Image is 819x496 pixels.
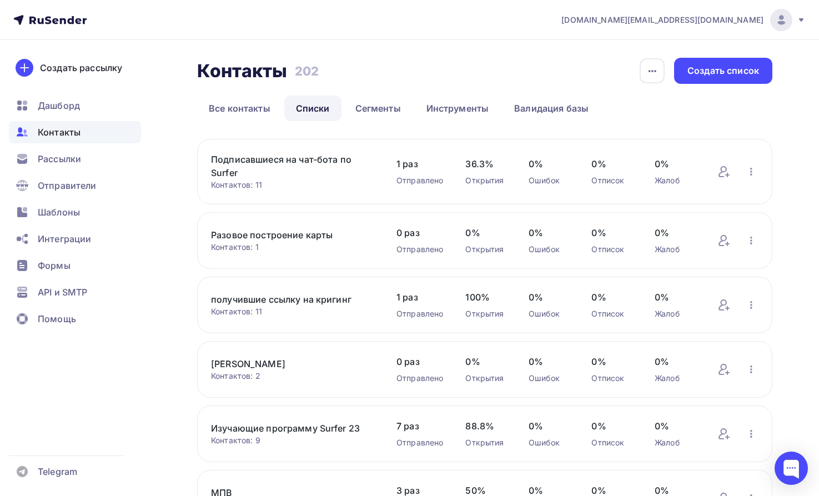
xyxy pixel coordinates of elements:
span: 0% [655,290,696,304]
span: 0% [529,157,570,171]
div: Отправлено [396,244,443,255]
span: 36.3% [465,157,506,171]
a: Дашборд [9,94,141,117]
div: Отправлено [396,437,443,448]
a: [DOMAIN_NAME][EMAIL_ADDRESS][DOMAIN_NAME] [561,9,806,31]
span: Telegram [38,465,77,478]
span: 0 раз [396,355,443,368]
div: Открытия [465,437,506,448]
div: Открытия [465,373,506,384]
span: 0% [591,419,632,433]
span: Отправители [38,179,97,192]
span: API и SMTP [38,285,87,299]
span: 0% [529,355,570,368]
div: Открытия [465,308,506,319]
div: Ошибок [529,308,570,319]
div: Контактов: 1 [211,242,374,253]
h2: Контакты [197,60,287,82]
div: Создать список [687,64,759,77]
a: Сегменты [344,96,413,121]
div: Открытия [465,175,506,186]
span: 1 раз [396,290,443,304]
span: 88.8% [465,419,506,433]
span: 0% [465,355,506,368]
a: Подписавшиеся на чат-бота по Surfer [211,153,374,179]
span: 0% [591,355,632,368]
div: Контактов: 9 [211,435,374,446]
div: Отправлено [396,373,443,384]
div: Отправлено [396,175,443,186]
a: Инструменты [415,96,501,121]
div: Отписок [591,437,632,448]
a: Разовое построение карты [211,228,374,242]
a: Контакты [9,121,141,143]
span: 7 раз [396,419,443,433]
span: 0% [529,419,570,433]
span: 0% [591,226,632,239]
div: Жалоб [655,308,696,319]
span: Контакты [38,126,81,139]
div: Жалоб [655,175,696,186]
div: Отправлено [396,308,443,319]
span: 0% [591,157,632,171]
span: 0% [655,157,696,171]
span: 0% [465,226,506,239]
div: Жалоб [655,373,696,384]
span: 0 раз [396,226,443,239]
div: Ошибок [529,244,570,255]
a: Рассылки [9,148,141,170]
span: 0% [655,419,696,433]
div: Отписок [591,244,632,255]
a: Валидация базы [503,96,600,121]
span: Дашборд [38,99,80,112]
a: [PERSON_NAME] [211,357,374,370]
div: Жалоб [655,437,696,448]
a: Шаблоны [9,201,141,223]
span: Помощь [38,312,76,325]
div: Контактов: 11 [211,306,374,317]
span: 1 раз [396,157,443,171]
div: Ошибок [529,437,570,448]
a: Списки [284,96,341,121]
span: 0% [529,226,570,239]
div: Ошибок [529,175,570,186]
div: Ошибок [529,373,570,384]
div: Открытия [465,244,506,255]
div: Отписок [591,373,632,384]
span: Рассылки [38,152,81,166]
div: Жалоб [655,244,696,255]
span: [DOMAIN_NAME][EMAIL_ADDRESS][DOMAIN_NAME] [561,14,763,26]
span: Шаблоны [38,206,80,219]
div: Отписок [591,175,632,186]
a: Отправители [9,174,141,197]
a: Все контакты [197,96,282,121]
div: Контактов: 2 [211,370,374,382]
a: Изучающие программу Surfer 23 [211,422,374,435]
span: 100% [465,290,506,304]
span: Интеграции [38,232,91,246]
span: 0% [591,290,632,304]
div: Контактов: 11 [211,179,374,191]
div: Отписок [591,308,632,319]
h3: 202 [295,63,319,79]
a: получившие ссылку на кригинг [211,293,374,306]
span: Формы [38,259,71,272]
span: 0% [655,226,696,239]
span: 0% [655,355,696,368]
div: Создать рассылку [40,61,122,74]
a: Формы [9,254,141,277]
span: 0% [529,290,570,304]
